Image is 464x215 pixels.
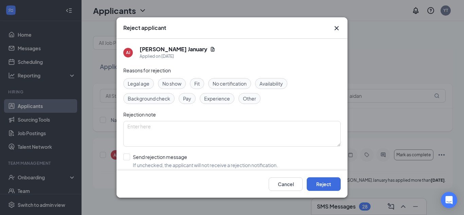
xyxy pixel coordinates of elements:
[162,80,181,87] span: No show
[128,80,149,87] span: Legal age
[140,53,215,60] div: Applied on [DATE]
[128,95,170,102] span: Background check
[210,47,215,52] svg: Document
[269,177,303,191] button: Cancel
[260,80,283,87] span: Availability
[194,80,200,87] span: Fit
[123,111,156,118] span: Rejection note
[243,95,256,102] span: Other
[126,50,130,55] div: AJ
[333,24,341,32] svg: Cross
[123,67,171,73] span: Reasons for rejection
[204,95,230,102] span: Experience
[183,95,191,102] span: Pay
[213,80,247,87] span: No certification
[307,177,341,191] button: Reject
[333,24,341,32] button: Close
[441,192,457,208] div: Open Intercom Messenger
[140,46,207,53] h5: [PERSON_NAME] January
[123,24,166,32] h3: Reject applicant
